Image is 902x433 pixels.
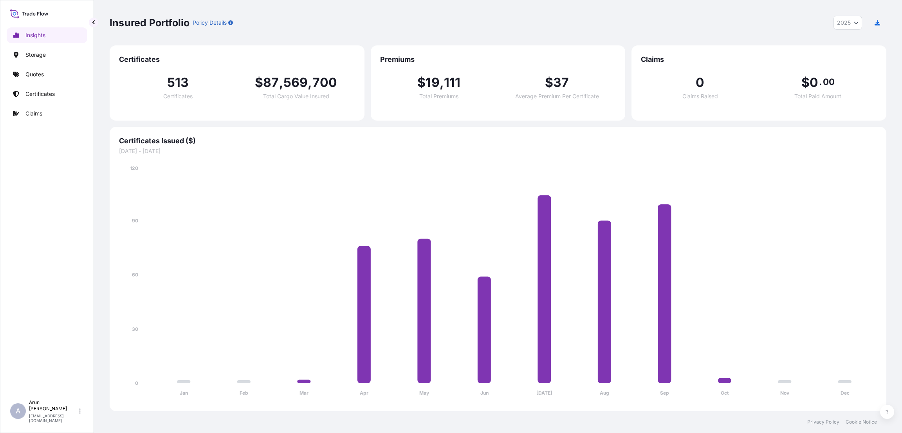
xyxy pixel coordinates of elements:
tspan: Oct [721,390,729,396]
span: Premiums [380,55,616,64]
p: Arun [PERSON_NAME] [29,399,78,412]
span: 19 [426,76,439,89]
tspan: May [419,390,429,396]
tspan: Sep [660,390,669,396]
span: , [440,76,444,89]
a: Storage [7,47,87,63]
tspan: 90 [132,218,138,224]
a: Quotes [7,67,87,82]
span: $ [417,76,426,89]
button: Year Selector [833,16,862,30]
tspan: 30 [132,326,138,332]
a: Cookie Notice [846,419,877,425]
span: 00 [823,79,835,85]
a: Claims [7,106,87,121]
span: $ [801,76,810,89]
span: Certificates [163,94,193,99]
span: [DATE] - [DATE] [119,147,877,155]
p: Certificates [25,90,55,98]
a: Certificates [7,86,87,102]
span: Total Paid Amount [794,94,841,99]
span: Certificates Issued ($) [119,136,877,146]
tspan: Aug [600,390,609,396]
tspan: 0 [135,380,138,386]
span: Claims [641,55,877,64]
span: Total Cargo Value Insured [263,94,329,99]
a: Privacy Policy [807,419,839,425]
span: 37 [553,76,569,89]
tspan: Nov [780,390,790,396]
tspan: Apr [360,390,368,396]
span: 0 [810,76,818,89]
tspan: [DATE] [536,390,552,396]
span: 87 [263,76,279,89]
span: , [279,76,283,89]
span: . [819,79,822,85]
p: Insights [25,31,45,39]
span: 111 [444,76,461,89]
span: 0 [696,76,704,89]
tspan: Feb [240,390,248,396]
p: Policy Details [193,19,227,27]
span: Certificates [119,55,355,64]
span: 513 [167,76,189,89]
tspan: 60 [132,272,138,278]
span: Total Premiums [419,94,458,99]
span: $ [545,76,553,89]
tspan: Jan [180,390,188,396]
span: Average Premium Per Certificate [515,94,599,99]
p: Storage [25,51,46,59]
a: Insights [7,27,87,43]
p: Claims [25,110,42,117]
tspan: Mar [299,390,308,396]
p: Quotes [25,70,44,78]
tspan: Dec [841,390,850,396]
span: 569 [283,76,308,89]
span: 700 [312,76,337,89]
tspan: Jun [480,390,489,396]
p: [EMAIL_ADDRESS][DOMAIN_NAME] [29,413,78,423]
span: Claims Raised [682,94,718,99]
tspan: 120 [130,165,138,171]
span: , [308,76,312,89]
span: $ [255,76,263,89]
span: 2025 [837,19,851,27]
p: Insured Portfolio [110,16,189,29]
span: A [16,407,20,415]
